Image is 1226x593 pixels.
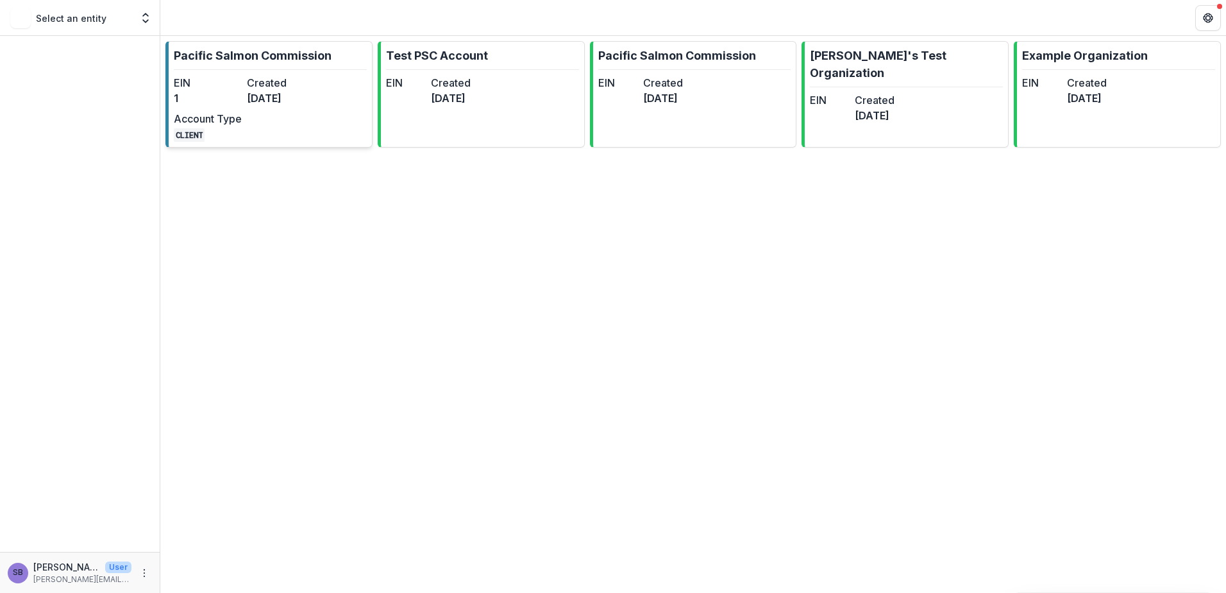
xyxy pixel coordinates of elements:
dd: [DATE] [855,108,894,123]
dd: [DATE] [1067,90,1107,106]
dt: Created [1067,75,1107,90]
a: Pacific Salmon CommissionEINCreated[DATE] [590,41,797,148]
dt: EIN [1022,75,1062,90]
dt: Created [643,75,683,90]
p: Test PSC Account [386,47,488,64]
button: Open entity switcher [137,5,155,31]
code: CLIENT [174,128,205,142]
p: User [105,562,131,573]
a: Test PSC AccountEINCreated[DATE] [378,41,585,148]
a: Example OrganizationEINCreated[DATE] [1014,41,1221,148]
dd: [DATE] [247,90,315,106]
dt: EIN [598,75,638,90]
p: Pacific Salmon Commission [598,47,756,64]
p: Example Organization [1022,47,1148,64]
dt: EIN [174,75,242,90]
p: [PERSON_NAME][EMAIL_ADDRESS][DOMAIN_NAME] [33,574,131,585]
p: Select an entity [36,12,106,25]
dt: EIN [810,92,850,108]
a: [PERSON_NAME]'s Test OrganizationEINCreated[DATE] [802,41,1009,148]
p: [PERSON_NAME]'s Test Organization [810,47,1003,82]
p: Pacific Salmon Commission [174,47,332,64]
dt: Account Type [174,111,242,126]
a: Pacific Salmon CommissionEIN1Created[DATE]Account TypeCLIENT [165,41,373,148]
dd: [DATE] [643,90,683,106]
p: [PERSON_NAME] [33,560,100,574]
button: Get Help [1195,5,1221,31]
dt: Created [247,75,315,90]
dd: [DATE] [431,90,471,106]
dt: Created [855,92,894,108]
dd: 1 [174,90,242,106]
dt: Created [431,75,471,90]
img: Select an entity [10,8,31,28]
div: Sascha Bendt [13,569,23,577]
dt: EIN [386,75,426,90]
button: More [137,565,152,581]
